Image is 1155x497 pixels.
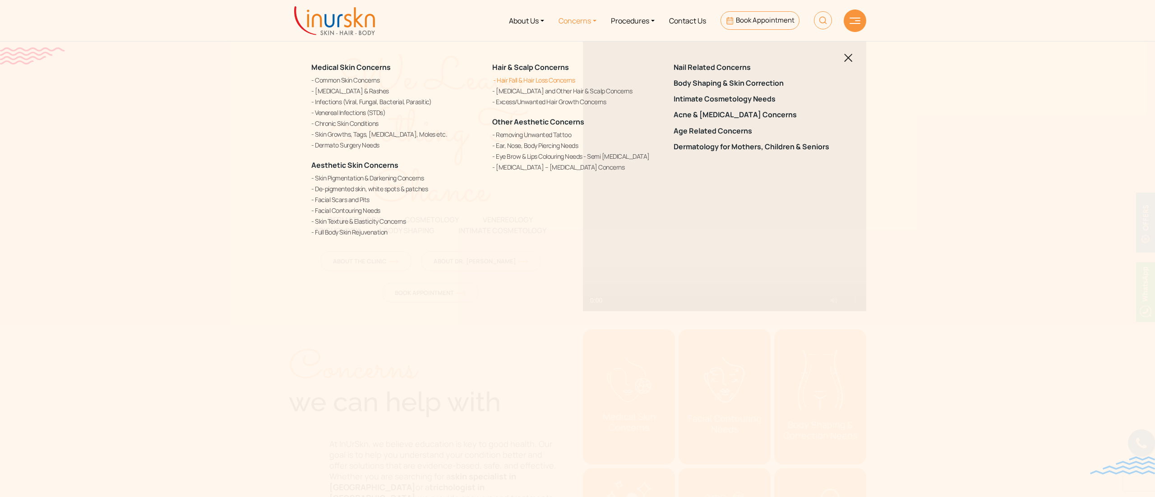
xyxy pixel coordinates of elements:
img: bluewave [1090,456,1155,474]
a: [MEDICAL_DATA] and Other Hair & Scalp Concerns [492,86,662,96]
a: Skin Growths, Tags, [MEDICAL_DATA], Moles etc. [311,129,481,139]
a: Infections (Viral, Fungal, Bacterial, Parasitic) [311,97,481,106]
a: Chronic Skin Conditions [311,119,481,128]
a: Body Shaping & Skin Correction [674,79,844,87]
a: Excess/Unwanted Hair Growth Concerns [492,97,662,106]
img: hamLine.svg [850,18,860,24]
a: Intimate Cosmetology Needs [674,95,844,103]
a: Medical Skin Concerns [311,62,391,72]
a: Book Appointment [721,11,799,30]
a: Skin Pigmentation & Darkening Concerns [311,173,481,183]
a: Ear, Nose, Body Piercing Needs [492,141,662,150]
a: Concerns [551,4,604,37]
a: Procedures [604,4,662,37]
a: Common Skin Concerns [311,75,481,85]
img: inurskn-logo [294,6,375,35]
a: Hair & Scalp Concerns [492,62,569,72]
a: Dermatology for Mothers, Children & Seniors [674,143,844,151]
a: De-pigmented skin, white spots & patches [311,184,481,193]
a: Facial Contouring Needs [311,206,481,215]
a: [MEDICAL_DATA] – [MEDICAL_DATA] Concerns [492,162,662,172]
a: Eye Brow & Lips Colouring Needs - Semi [MEDICAL_DATA] [492,152,662,161]
a: Hair Fall & Hair Loss Concerns [492,75,662,85]
img: HeaderSearch [814,11,832,29]
a: Skin Texture & Elasticity Concerns [311,216,481,226]
a: Removing Unwanted Tattoo [492,130,662,139]
span: Book Appointment [736,15,795,25]
a: Contact Us [662,4,713,37]
a: Facial Scars and Pits [311,195,481,204]
a: Venereal Infections (STDs) [311,108,481,117]
a: Age Related Concerns [674,127,844,135]
a: Full Body Skin Rejuvenation [311,227,481,237]
a: Nail Related Concerns [674,63,844,72]
a: Dermato Surgery Needs [311,140,481,150]
a: [MEDICAL_DATA] & Rashes [311,86,481,96]
a: Aesthetic Skin Concerns [311,160,398,170]
a: About Us [502,4,551,37]
img: blackclosed [844,54,853,62]
a: Acne & [MEDICAL_DATA] Concerns [674,111,844,120]
a: Other Aesthetic Concerns [492,117,584,127]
